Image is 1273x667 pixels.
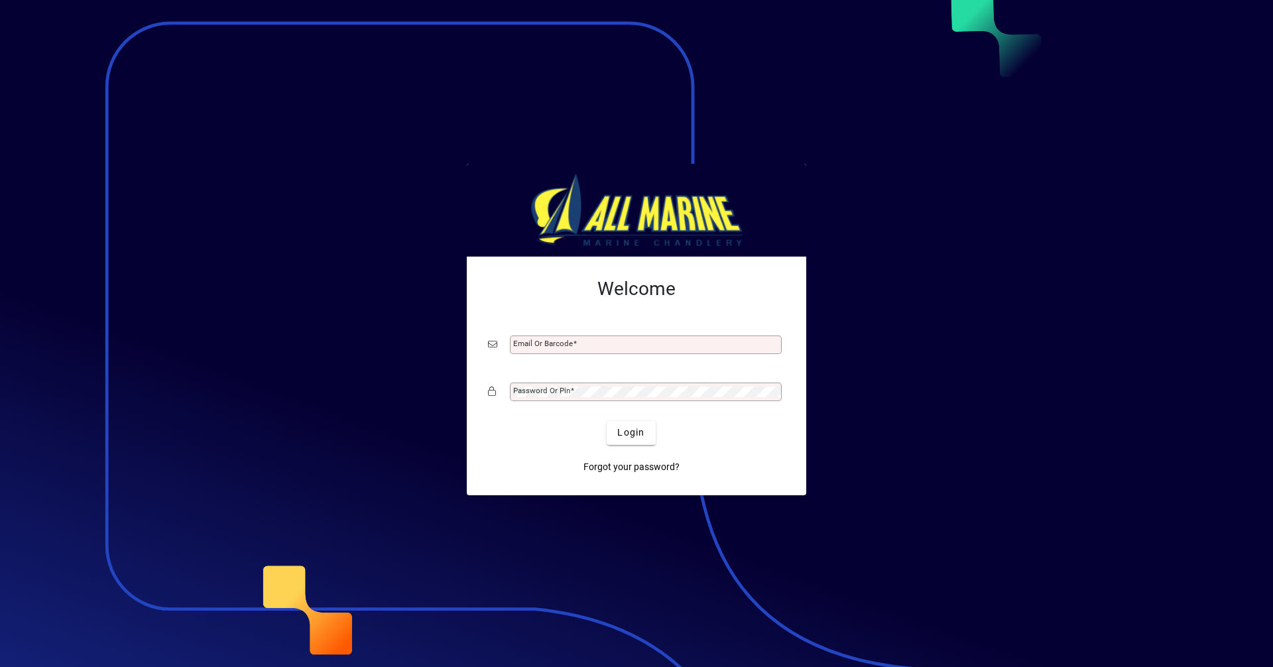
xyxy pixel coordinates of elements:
[578,455,685,479] a: Forgot your password?
[607,421,655,445] button: Login
[583,460,680,474] span: Forgot your password?
[513,386,570,395] mat-label: Password or Pin
[488,278,785,300] h2: Welcome
[513,339,573,348] mat-label: Email or Barcode
[617,426,644,440] span: Login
